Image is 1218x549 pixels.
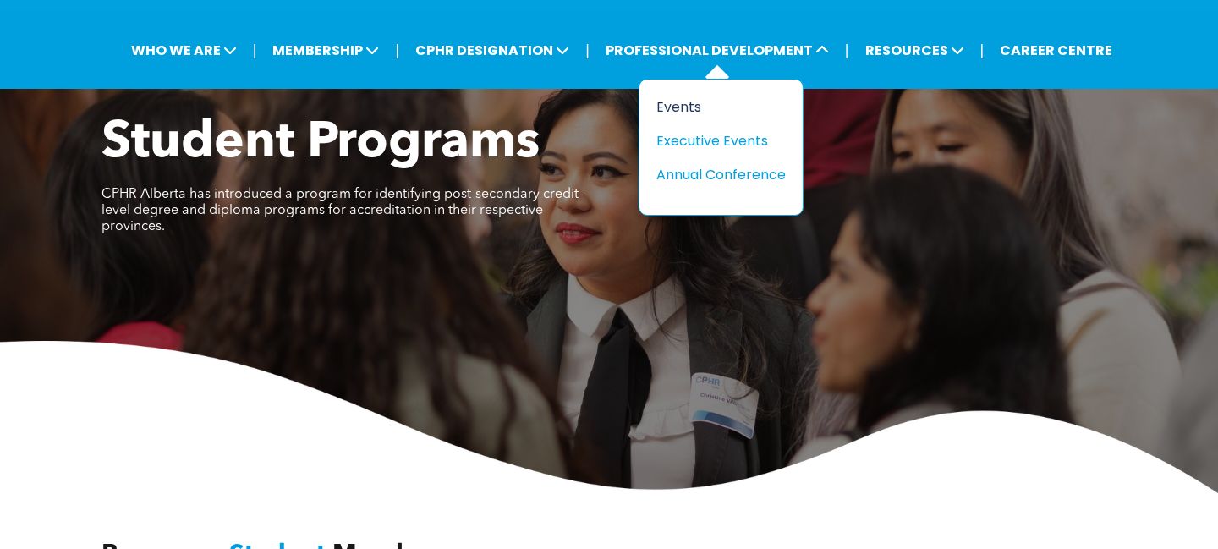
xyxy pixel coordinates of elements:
span: CPHR DESIGNATION [410,35,574,66]
li: | [395,33,399,68]
a: CAREER CENTRE [995,35,1117,66]
a: Executive Events [656,130,786,151]
span: MEMBERSHIP [267,35,384,66]
div: Executive Events [656,130,773,151]
span: Student Programs [101,118,540,169]
li: | [253,33,257,68]
span: PROFESSIONAL DEVELOPMENT [601,35,834,66]
li: | [585,33,590,68]
div: Annual Conference [656,164,773,185]
span: WHO WE ARE [126,35,242,66]
span: CPHR Alberta has introduced a program for identifying post-secondary credit-level degree and dipl... [101,188,583,233]
span: RESOURCES [860,35,969,66]
li: | [980,33,985,68]
div: Events [656,96,773,118]
a: Events [656,96,786,118]
li: | [845,33,849,68]
a: Annual Conference [656,164,786,185]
